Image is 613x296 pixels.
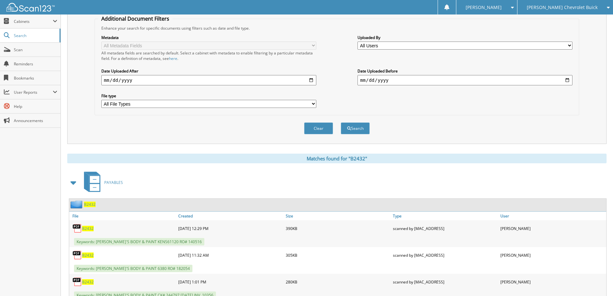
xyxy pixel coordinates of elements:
[391,249,499,262] div: scanned by [MAC_ADDRESS]
[391,275,499,288] div: scanned by [MAC_ADDRESS]
[581,265,613,296] iframe: Chat Widget
[82,226,94,231] a: B2432
[304,122,333,134] button: Clear
[284,222,392,235] div: 390KB
[6,3,55,12] img: scan123-logo-white.svg
[101,75,316,85] input: start
[72,277,82,287] img: PDF.png
[14,90,53,95] span: User Reports
[177,222,284,235] div: [DATE] 12:29 PM
[358,35,572,40] label: Uploaded By
[284,275,392,288] div: 280KB
[98,15,172,22] legend: Additional Document Filters
[169,56,177,61] a: here
[499,222,606,235] div: [PERSON_NAME]
[341,122,370,134] button: Search
[82,253,94,258] a: B2432
[177,249,284,262] div: [DATE] 11:32 AM
[177,275,284,288] div: [DATE] 1:01 PM
[527,5,598,9] span: [PERSON_NAME] Chevrolet Buick
[14,47,57,53] span: Scan
[104,180,123,185] span: PAYABLES
[358,68,572,74] label: Date Uploaded Before
[74,265,192,272] span: Keywords: [PERSON_NAME]'S BODY & PAINT 6380 RO# 182054
[284,212,392,220] a: Size
[14,19,53,24] span: Cabinets
[101,93,316,99] label: File type
[101,50,316,61] div: All metadata fields are searched by default. Select a cabinet with metadata to enable filtering b...
[14,118,57,123] span: Announcements
[391,222,499,235] div: scanned by [MAC_ADDRESS]
[98,25,576,31] div: Enhance your search for specific documents using filters such as date and file type.
[101,68,316,74] label: Date Uploaded After
[499,275,606,288] div: [PERSON_NAME]
[499,212,606,220] a: User
[358,75,572,85] input: end
[67,154,607,163] div: Matches found for "B2432"
[72,224,82,233] img: PDF.png
[84,202,96,207] a: B2432
[284,249,392,262] div: 305KB
[499,249,606,262] div: [PERSON_NAME]
[14,75,57,81] span: Bookmarks
[80,170,123,195] a: PAYABLES
[70,200,84,208] img: folder2.png
[14,61,57,67] span: Reminders
[391,212,499,220] a: Type
[177,212,284,220] a: Created
[14,33,56,38] span: Search
[69,212,177,220] a: File
[82,279,94,285] a: B2432
[74,238,204,245] span: Keywords: [PERSON_NAME]'S BODY & PAINT KENS61120 RO# 140516
[101,35,316,40] label: Metadata
[14,104,57,109] span: Help
[72,250,82,260] img: PDF.png
[466,5,502,9] span: [PERSON_NAME]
